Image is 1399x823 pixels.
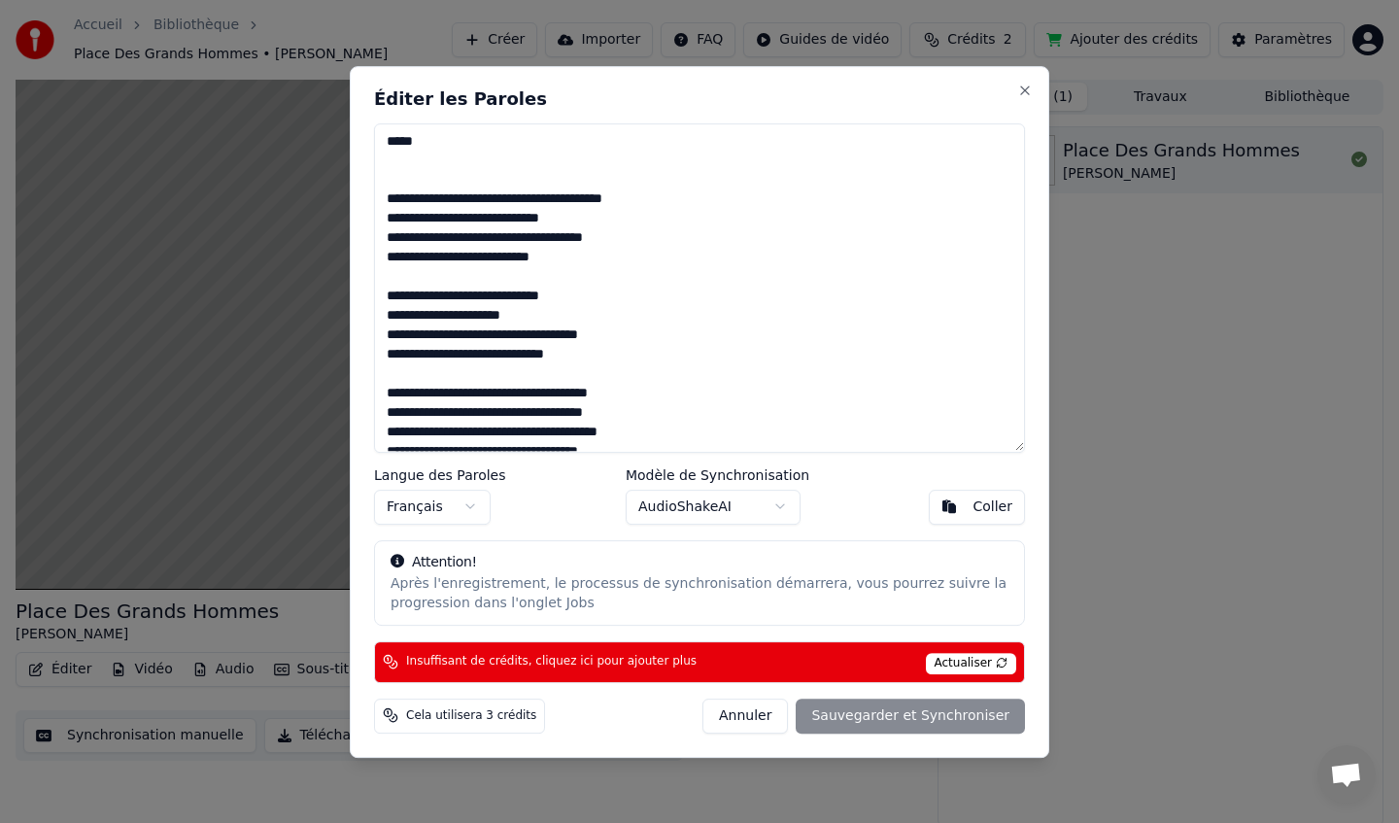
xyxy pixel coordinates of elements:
span: Cela utilisera 3 crédits [406,707,536,723]
label: Langue des Paroles [374,467,506,481]
button: Coller [929,489,1025,524]
div: Attention! [391,552,1008,571]
div: Coller [972,497,1012,516]
button: Annuler [702,698,788,733]
label: Modèle de Synchronisation [626,467,809,481]
span: Actualiser [926,652,1017,673]
div: Après l'enregistrement, le processus de synchronisation démarrera, vous pourrez suivre la progres... [391,573,1008,612]
h2: Éditer les Paroles [374,90,1025,108]
span: Insuffisant de crédits, cliquez ici pour ajouter plus [406,654,697,669]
